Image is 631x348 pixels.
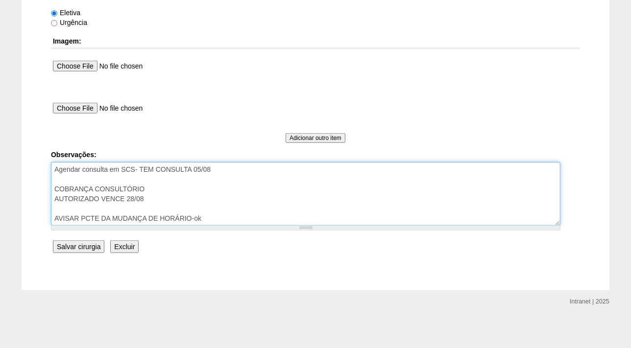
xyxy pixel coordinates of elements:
label: Urgência [51,19,87,26]
div: Intranet | 2025 [570,297,609,306]
label: Eletiva [51,9,80,17]
label: Observações: [51,150,580,160]
th: Imagem: [51,34,580,48]
input: Excluir [110,240,139,253]
input: Adicionar outro item [286,133,345,143]
textarea: Agendar consulta em SCS- TEM CONSULTA 05/08 COBRANÇA CONSULTÓRIO AUTORIZADO VENCE 28/08 AVISAR PC... [51,162,560,226]
input: Urgência [51,20,57,26]
input: Eletiva [51,10,57,17]
input: Salvar cirurgia [53,240,104,253]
